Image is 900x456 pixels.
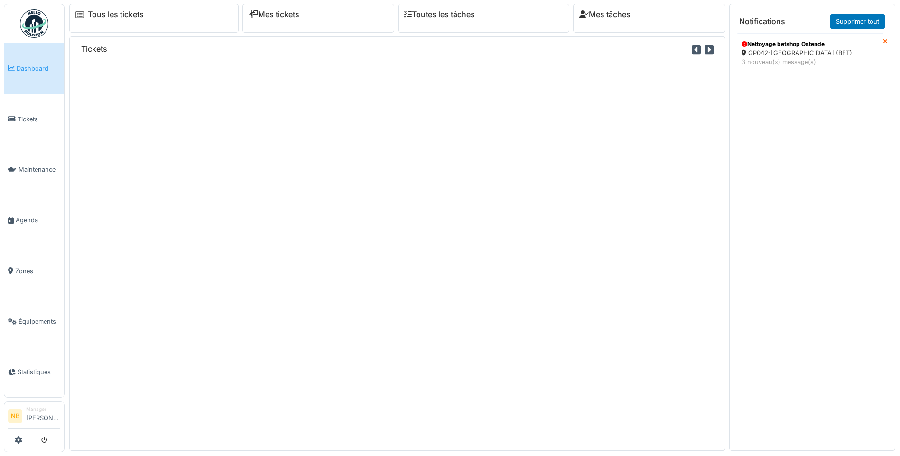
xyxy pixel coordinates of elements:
div: 3 nouveau(x) message(s) [742,57,877,66]
span: Tickets [18,115,60,124]
a: Supprimer tout [830,14,885,29]
span: Statistiques [18,367,60,376]
a: Mes tâches [579,10,631,19]
img: Badge_color-CXgf-gQk.svg [20,9,48,38]
h6: Tickets [81,45,107,54]
span: Zones [15,266,60,275]
span: Agenda [16,216,60,225]
li: [PERSON_NAME] [26,406,60,426]
a: Agenda [4,195,64,246]
a: Dashboard [4,43,64,94]
h6: Notifications [739,17,785,26]
a: Maintenance [4,145,64,195]
a: NB Manager[PERSON_NAME] [8,406,60,429]
a: Tous les tickets [88,10,144,19]
li: NB [8,409,22,423]
div: Manager [26,406,60,413]
a: Nettoyage betshop Ostende GP042-[GEOGRAPHIC_DATA] (BET) 3 nouveau(x) message(s) [735,33,883,73]
a: Toutes les tâches [404,10,475,19]
a: Mes tickets [249,10,299,19]
span: Équipements [19,317,60,326]
a: Zones [4,246,64,296]
span: Dashboard [17,64,60,73]
a: Équipements [4,296,64,347]
div: GP042-[GEOGRAPHIC_DATA] (BET) [742,48,877,57]
a: Statistiques [4,347,64,398]
div: Nettoyage betshop Ostende [742,40,877,48]
span: Maintenance [19,165,60,174]
a: Tickets [4,94,64,145]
